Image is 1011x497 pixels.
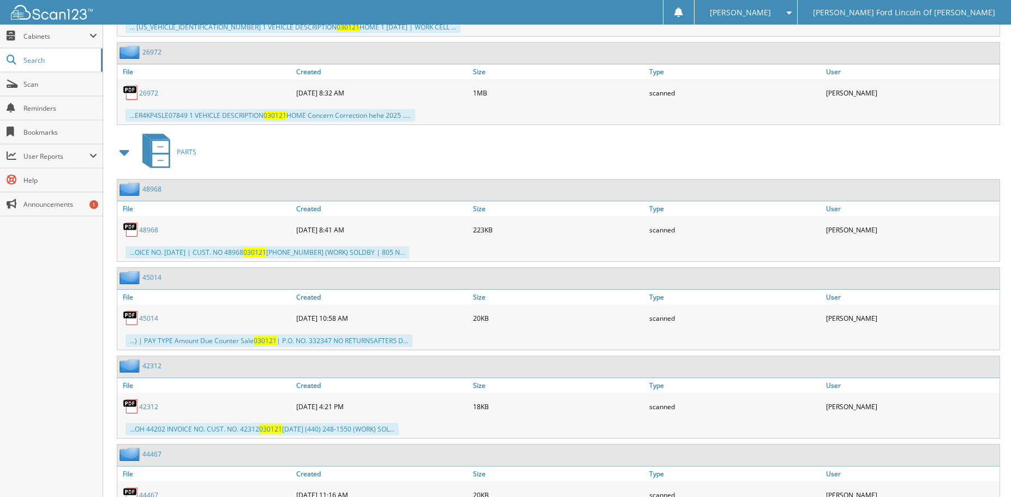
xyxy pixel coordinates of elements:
a: Created [294,466,470,481]
img: scan123-logo-white.svg [11,5,93,20]
a: 26972 [139,88,158,98]
a: User [823,201,1000,216]
div: 1MB [470,82,647,104]
a: User [823,290,1000,304]
a: 45014 [142,273,161,282]
div: [PERSON_NAME] [823,219,1000,241]
a: Type [647,378,823,393]
a: File [117,290,294,304]
div: [DATE] 8:32 AM [294,82,470,104]
a: Created [294,64,470,79]
a: 26972 [142,47,161,57]
a: Created [294,378,470,393]
img: PDF.png [123,398,139,415]
img: folder2.png [119,447,142,461]
div: [DATE] 4:21 PM [294,396,470,417]
div: ...ER4KP4SLE07849 1 VEHICLE DESCRIPTION HOME Concern Correction hehe 2025 ..... [125,109,415,122]
a: File [117,64,294,79]
div: ...) | PAY TYPE Amount Due Counter Sale | P.O. NO. 332347 NO RETURNSAFTER5 D... [125,334,412,347]
div: 1 [89,200,98,209]
span: PARTS [177,147,196,157]
div: ... [US_VEHICLE_IDENTIFICATION_NUMBER] 1 VEHICLE DESCRIPTION HOME 1 [DATE] | WORK CELL ... [125,21,460,33]
a: File [117,466,294,481]
div: 18KB [470,396,647,417]
a: Type [647,290,823,304]
div: 20KB [470,307,647,329]
img: folder2.png [119,45,142,59]
span: 030121 [337,22,360,32]
span: Search [23,56,95,65]
div: ...OH 44202 INVOICE NO. CUST. NO. 42312 [DATE] (440) 248-1550 (WORK) SOL... [125,423,399,435]
div: [PERSON_NAME] [823,82,1000,104]
span: 030121 [264,111,286,120]
img: folder2.png [119,359,142,373]
span: Bookmarks [23,128,97,137]
div: 223KB [470,219,647,241]
span: [PERSON_NAME] [710,9,771,16]
a: 44467 [142,450,161,459]
a: Created [294,201,470,216]
span: Announcements [23,200,97,209]
img: PDF.png [123,221,139,238]
a: User [823,64,1000,79]
a: Size [470,201,647,216]
div: scanned [647,396,823,417]
span: Cabinets [23,32,89,41]
a: PARTS [136,130,196,173]
span: [PERSON_NAME] Ford Lincoln Of [PERSON_NAME] [813,9,995,16]
a: File [117,201,294,216]
img: PDF.png [123,85,139,101]
div: [PERSON_NAME] [823,307,1000,329]
span: 030121 [254,336,277,345]
div: [PERSON_NAME] [823,396,1000,417]
img: folder2.png [119,271,142,284]
span: Help [23,176,97,185]
div: ...OICE NO. [DATE] | CUST. NO 48968 [PHONE_NUMBER] (WORK) SOLDBY | 805 N... [125,246,409,259]
a: User [823,378,1000,393]
span: User Reports [23,152,89,161]
img: folder2.png [119,182,142,196]
div: scanned [647,307,823,329]
a: Type [647,466,823,481]
span: 030121 [243,248,266,257]
div: scanned [647,82,823,104]
a: 42312 [142,361,161,370]
a: 45014 [139,314,158,323]
a: User [823,466,1000,481]
div: scanned [647,219,823,241]
div: [DATE] 8:41 AM [294,219,470,241]
a: Size [470,64,647,79]
a: Type [647,64,823,79]
a: Size [470,290,647,304]
span: Reminders [23,104,97,113]
span: 030121 [259,424,282,434]
img: PDF.png [123,310,139,326]
span: Scan [23,80,97,89]
a: Size [470,378,647,393]
a: Type [647,201,823,216]
a: File [117,378,294,393]
div: [DATE] 10:58 AM [294,307,470,329]
a: 42312 [139,402,158,411]
a: Size [470,466,647,481]
a: 48968 [142,184,161,194]
a: Created [294,290,470,304]
a: 48968 [139,225,158,235]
